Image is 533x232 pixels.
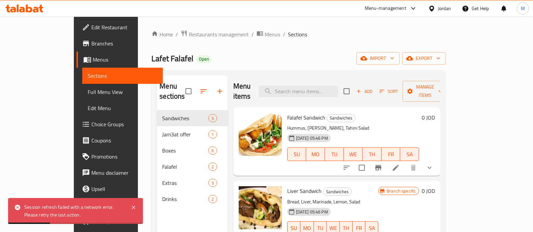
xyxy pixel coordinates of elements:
span: SU [290,150,304,159]
svg: Show Choices [425,164,434,172]
div: items [208,114,217,122]
span: Branch specific [384,188,419,194]
button: SU [287,147,306,161]
div: items [208,195,217,203]
p: Bread, Liver, Marinade, Lemon, Salad [287,198,379,206]
span: [DATE] 05:46 PM [293,209,331,215]
button: Add [354,86,375,97]
span: 1 [209,131,216,138]
button: WE [344,147,363,161]
span: Sandwiches [162,114,208,122]
button: sort-choices [338,160,355,176]
span: Sort [380,88,398,95]
button: Manage items [403,81,448,102]
button: Add section [212,83,228,99]
button: MO [306,147,325,161]
span: Drinks [162,195,208,203]
span: SA [403,150,416,159]
span: 3 [209,180,216,186]
li: / [251,30,254,38]
div: items [208,146,217,155]
span: 2 [209,164,216,170]
span: Manage items [408,83,442,100]
a: Menus [77,52,163,68]
span: import [362,54,394,63]
button: Branch-specific-item [370,160,386,176]
div: Open [196,55,212,63]
span: 2 [209,196,216,202]
span: WE [347,150,360,159]
button: FR [382,147,401,161]
h6: 0 JOD [422,113,435,122]
div: Jordan [438,5,451,12]
div: Boxes [162,146,208,155]
button: show more [421,160,438,176]
img: Falafel Sandwich [239,113,282,156]
span: Restaurants management [189,30,249,38]
span: [DATE] 05:46 PM [293,135,331,141]
div: Drinks2 [157,191,228,207]
span: TU [328,150,341,159]
span: Menu disclaimer [91,169,157,177]
span: Sandwiches [323,188,351,196]
a: Menu disclaimer [77,165,163,181]
div: items [208,179,217,187]
a: Menus [257,30,280,39]
button: SA [400,147,419,161]
nav: breadcrumb [151,30,446,39]
span: Upsell [91,185,157,193]
a: Edit menu item [392,164,400,172]
span: 6 [209,147,216,154]
span: M [521,5,525,12]
div: Sandwiches3 [157,110,228,126]
span: Lafet Falafel [151,51,194,66]
span: Select all sections [181,84,196,98]
span: Branches [91,39,157,47]
span: export [408,54,440,63]
span: Jam3at offer [162,130,208,138]
span: Menus [265,30,280,38]
span: Sandwiches [327,114,355,122]
div: Session refresh failed with a network error. Please retry the last action. [24,203,124,219]
span: Select section [339,84,354,98]
button: export [402,52,446,65]
div: Sandwiches [327,114,355,122]
a: Full Menu View [82,84,163,100]
a: Sections [82,68,163,84]
a: Edit Restaurant [77,19,163,35]
span: Coupons [91,136,157,144]
a: Upsell [77,181,163,197]
span: Falafel [162,163,208,171]
span: Edit Menu [88,104,157,112]
span: FR [384,150,398,159]
span: Open [196,56,212,62]
button: Sort [378,86,400,97]
span: Liver Sandwich [287,186,322,196]
span: Add item [354,86,375,97]
a: Choice Groups [77,116,163,132]
button: import [356,52,399,65]
h6: 0 JOD [422,186,435,196]
img: Liver Sandwich [239,186,282,229]
nav: Menu sections [157,107,228,210]
div: Menu-management [365,4,406,12]
span: Add [355,88,374,95]
a: Branches [77,35,163,52]
span: Select to update [355,161,369,175]
div: Boxes6 [157,142,228,159]
span: 3 [209,115,216,122]
a: Coupons [77,132,163,148]
span: Promotions [91,153,157,161]
div: Jam3at offer1 [157,126,228,142]
span: Choice Groups [91,120,157,128]
a: Coverage Report [77,197,163,213]
a: Edit Menu [82,100,163,116]
p: Hummus, [PERSON_NAME], Tahini Salad [287,124,419,132]
h2: Menu items [233,81,251,101]
span: Extras [162,179,208,187]
div: Extras3 [157,175,228,191]
button: delete [405,160,421,176]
